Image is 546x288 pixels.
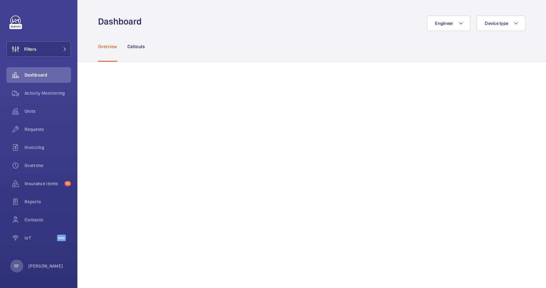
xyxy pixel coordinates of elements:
p: Callouts [127,43,145,50]
span: Contacts [25,217,71,223]
span: Reports [25,198,71,205]
button: Device type [477,16,525,31]
span: IoT [25,235,57,241]
p: Overview [98,43,117,50]
button: Filters [6,41,71,57]
span: Insurance items [25,180,62,187]
p: [PERSON_NAME] [28,263,63,269]
p: RF [14,263,19,269]
span: Activity Monitoring [25,90,71,96]
span: 15 [65,181,71,186]
span: Engineer [435,21,453,26]
button: Engineer [427,16,470,31]
span: Units [25,108,71,114]
span: Beta [57,235,66,241]
span: Invoicing [25,144,71,151]
span: Filters [24,46,36,52]
span: Device type [485,21,508,26]
span: Dashboard [25,72,71,78]
span: Requests [25,126,71,133]
h1: Dashboard [98,16,145,27]
span: Overtime [25,162,71,169]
